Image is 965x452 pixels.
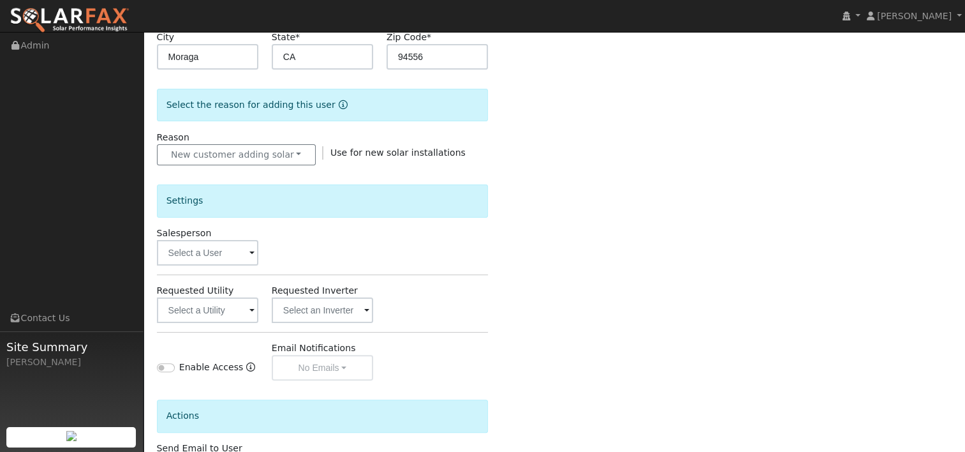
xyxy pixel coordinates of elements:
label: Requested Utility [157,284,234,298]
span: Use for new solar installations [330,147,466,158]
a: Enable Access [246,361,255,380]
input: Select a Utility [157,298,258,323]
span: [PERSON_NAME] [877,11,952,21]
label: Email Notifications [272,342,356,355]
label: Requested Inverter [272,284,358,298]
input: Select an Inverter [272,298,373,323]
label: Enable Access [179,361,244,374]
span: Required [427,32,431,42]
label: City [157,31,175,44]
img: SolarFax [10,7,129,34]
label: Salesperson [157,227,212,240]
label: Reason [157,131,189,144]
label: State [272,31,300,44]
a: Reason for new user [335,100,348,110]
img: retrieve [66,431,77,441]
span: Required [295,32,300,42]
label: Zip Code [387,31,431,44]
input: Select a User [157,240,258,266]
div: Settings [157,185,489,217]
span: Site Summary [6,338,136,356]
div: Actions [157,400,489,432]
button: New customer adding solar [157,144,316,166]
div: Select the reason for adding this user [157,89,489,121]
div: [PERSON_NAME] [6,356,136,369]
